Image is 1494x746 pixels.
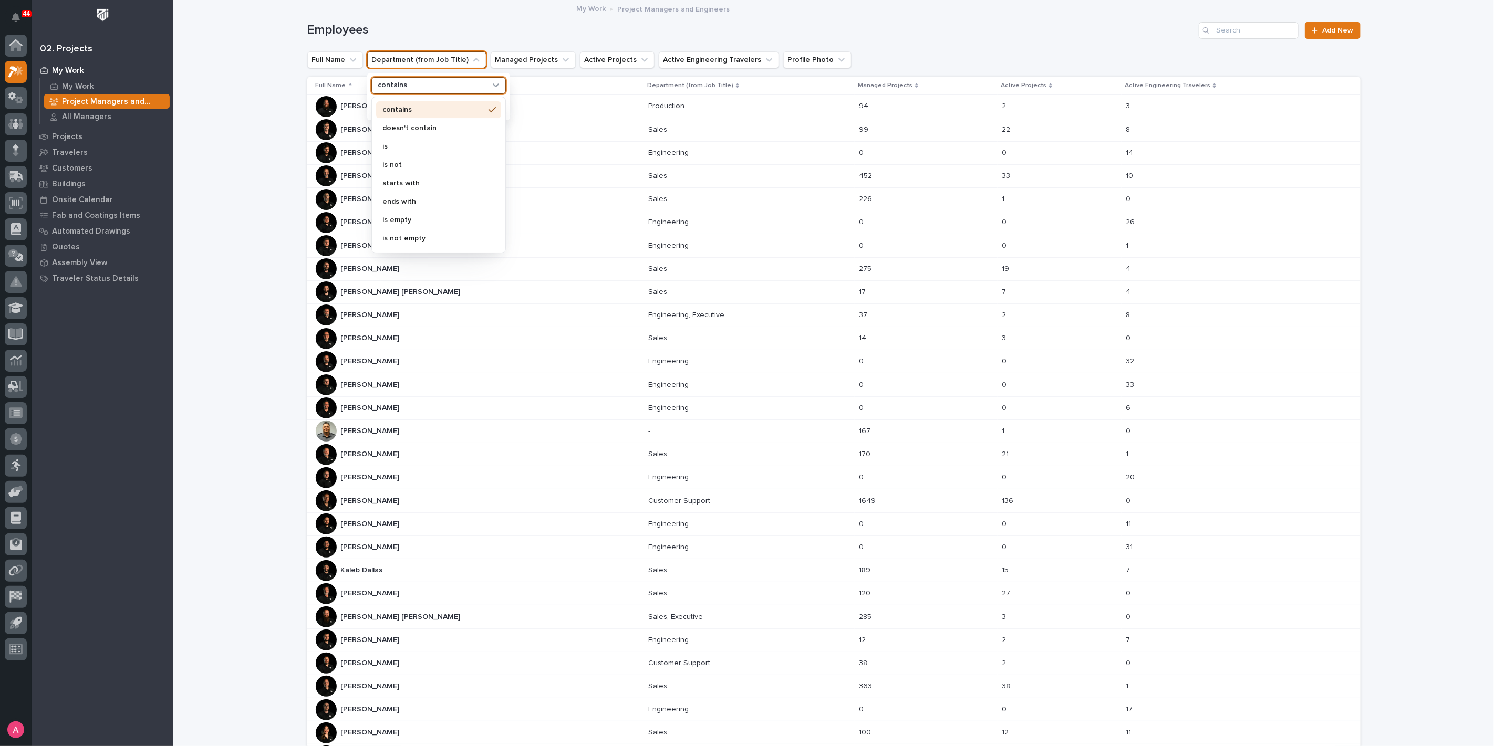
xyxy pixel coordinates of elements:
[648,680,669,691] p: Sales
[859,309,869,320] p: 37
[307,396,1361,419] tr: [PERSON_NAME][PERSON_NAME] EngineeringEngineering 00 00 66
[859,286,868,297] p: 17
[1002,611,1008,622] p: 3
[341,355,402,366] p: [PERSON_NAME]
[52,164,92,173] p: Customers
[648,471,691,482] p: Engineering
[1002,402,1009,413] p: 0
[859,587,873,598] p: 120
[32,270,173,286] a: Traveler Status Details
[1002,379,1009,390] p: 0
[1002,518,1009,529] p: 0
[307,373,1361,396] tr: [PERSON_NAME][PERSON_NAME] EngineeringEngineering 00 00 3333
[62,97,165,107] p: Project Managers and Engineers
[783,51,852,68] button: Profile Photo
[32,255,173,270] a: Assembly View
[659,51,779,68] button: Active Engineering Travelers
[1126,193,1133,204] p: 0
[93,5,112,25] img: Workspace Logo
[382,161,484,169] p: is not
[307,443,1361,466] tr: [PERSON_NAME][PERSON_NAME] SalesSales 170170 2121 11
[576,2,606,14] a: My Work
[648,726,669,737] p: Sales
[859,611,874,622] p: 285
[1002,239,1009,250] p: 0
[1199,22,1299,39] div: Search
[648,402,691,413] p: Engineering
[307,327,1361,350] tr: [PERSON_NAME][PERSON_NAME] SalesSales 1414 33 00
[1002,262,1011,274] p: 19
[52,227,130,236] p: Automated Drawings
[1126,100,1132,111] p: 3
[52,132,82,142] p: Projects
[341,726,402,737] p: [PERSON_NAME]
[1126,355,1136,366] p: 32
[307,466,1361,489] tr: [PERSON_NAME][PERSON_NAME] EngineeringEngineering 00 00 2020
[367,51,486,68] button: Department (from Job Title)
[1002,170,1012,181] p: 33
[307,419,1361,443] tr: [PERSON_NAME][PERSON_NAME] -- 167167 11 00
[1126,123,1132,134] p: 8
[382,143,484,150] p: is
[1126,425,1133,436] p: 0
[648,495,712,506] p: Customer Support
[23,10,30,17] p: 44
[40,79,173,93] a: My Work
[1002,355,1009,366] p: 0
[341,262,402,274] p: [PERSON_NAME]
[859,425,873,436] p: 167
[1126,146,1135,157] p: 14
[859,703,866,714] p: 0
[1002,100,1008,111] p: 2
[1126,703,1135,714] p: 17
[859,448,873,459] p: 170
[1002,471,1009,482] p: 0
[1002,448,1011,459] p: 21
[1126,634,1132,645] p: 7
[1126,587,1133,598] p: 0
[40,44,92,55] div: 02. Projects
[1126,541,1135,552] p: 31
[648,286,669,297] p: Sales
[32,62,173,78] a: My Work
[1125,80,1210,91] p: Active Engineering Travelers
[1126,216,1137,227] p: 26
[1126,286,1133,297] p: 4
[52,180,86,189] p: Buildings
[52,211,140,220] p: Fab and Coatings Items
[307,605,1361,628] tr: [PERSON_NAME] [PERSON_NAME][PERSON_NAME] [PERSON_NAME] Sales, ExecutiveSales, Executive 285285 33 00
[1002,634,1008,645] p: 2
[341,564,385,575] p: Kaleb Dallas
[62,112,111,122] p: All Managers
[1002,309,1008,320] p: 2
[341,216,402,227] p: [PERSON_NAME]
[52,258,107,268] p: Assembly View
[341,448,402,459] p: [PERSON_NAME]
[648,379,691,390] p: Engineering
[316,80,346,91] p: Full Name
[859,123,870,134] p: 99
[40,94,173,109] a: Project Managers and Engineers
[648,170,669,181] p: Sales
[5,719,27,741] button: users-avatar
[307,628,1361,652] tr: [PERSON_NAME][PERSON_NAME] EngineeringEngineering 1212 22 77
[52,148,88,157] p: Travelers
[648,262,669,274] p: Sales
[341,309,402,320] p: [PERSON_NAME]
[859,680,874,691] p: 363
[307,512,1361,535] tr: [PERSON_NAME][PERSON_NAME] EngineeringEngineering 00 00 1111
[341,425,402,436] p: [PERSON_NAME]
[648,657,712,668] p: Customer Support
[648,332,669,343] p: Sales
[1002,726,1011,737] p: 12
[648,634,691,645] p: Engineering
[341,402,402,413] p: [PERSON_NAME]
[1002,657,1008,668] p: 2
[1002,541,1009,552] p: 0
[859,146,866,157] p: 0
[859,564,873,575] p: 189
[1002,216,1009,227] p: 0
[859,379,866,390] p: 0
[382,180,484,187] p: starts with
[1126,262,1133,274] p: 4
